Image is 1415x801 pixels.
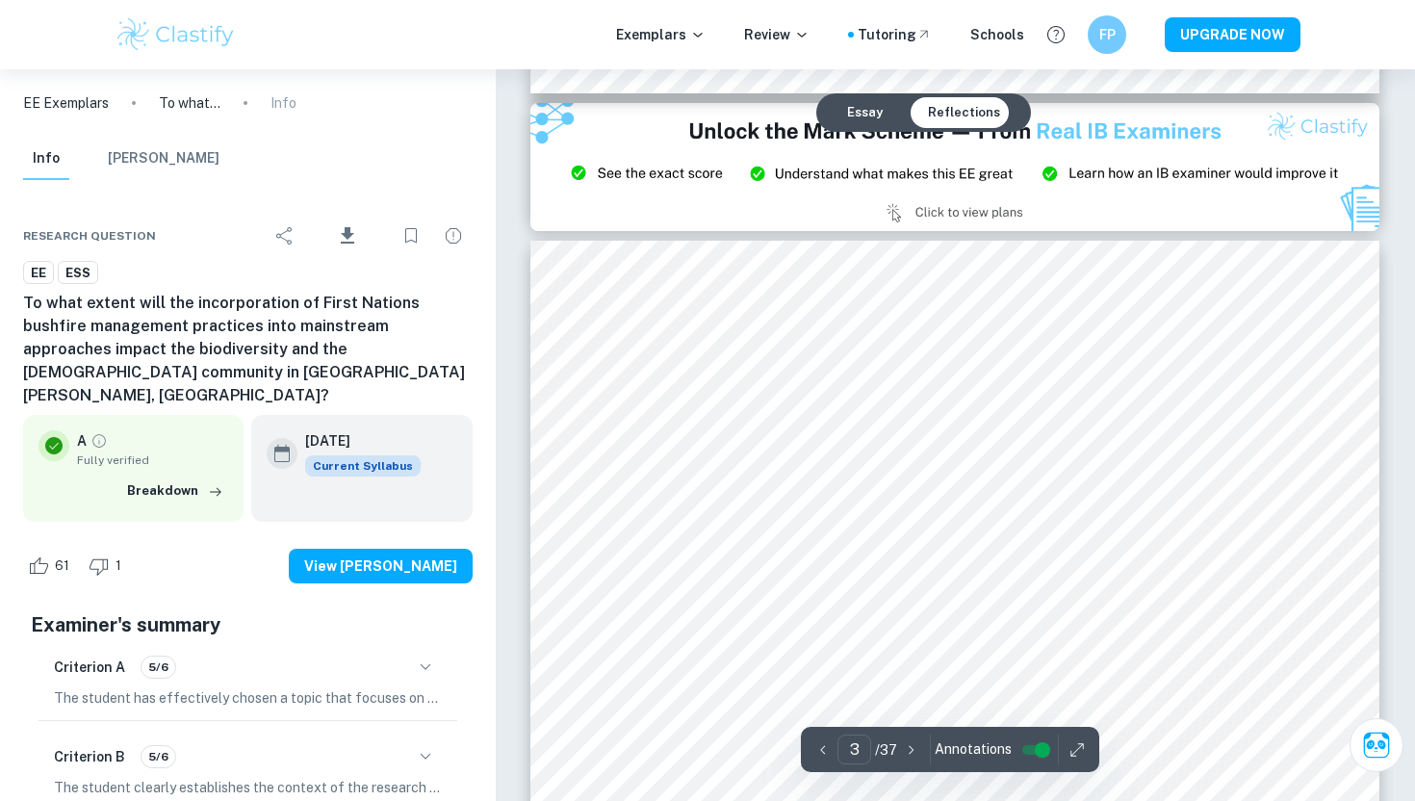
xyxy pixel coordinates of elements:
img: Ad [530,103,1379,230]
button: FP [1088,15,1126,54]
span: 5/6 [141,659,175,676]
div: This exemplar is based on the current syllabus. Feel free to refer to it for inspiration/ideas wh... [305,455,421,477]
span: 1 [105,556,132,576]
p: Info [270,92,296,114]
span: Annotations [935,739,1012,760]
h6: [DATE] [305,430,405,452]
span: Current Syllabus [305,455,421,477]
a: Grade fully verified [90,432,108,450]
button: Essay [832,97,898,128]
h6: Criterion B [54,746,125,767]
a: EE [23,261,54,285]
button: Info [23,138,69,180]
p: Exemplars [616,24,706,45]
img: Clastify logo [115,15,237,54]
button: [PERSON_NAME] [108,138,219,180]
p: The student has effectively chosen a topic that focuses on the interaction between human societie... [54,687,442,709]
div: Download [308,211,388,261]
div: Share [266,217,304,255]
button: Help and Feedback [1040,18,1072,51]
button: Breakdown [122,477,228,505]
h5: Examiner's summary [31,610,465,639]
a: EE Exemplars [23,92,109,114]
a: Schools [970,24,1024,45]
div: Bookmark [392,217,430,255]
a: ESS [58,261,98,285]
span: ESS [59,264,97,283]
h6: FP [1096,24,1119,45]
p: The student clearly establishes the context of the research question within the area of environme... [54,777,442,798]
div: Dislike [84,551,132,581]
span: Research question [23,227,156,245]
span: EE [24,264,53,283]
p: To what extent will the incorporation of First Nations bushfire management practices into mainstr... [159,92,220,114]
h6: Criterion A [54,657,125,678]
p: / 37 [875,739,897,761]
div: Like [23,551,80,581]
p: Review [744,24,810,45]
button: UPGRADE NOW [1165,17,1300,52]
button: Reflections [913,97,1016,128]
a: Tutoring [858,24,932,45]
span: 61 [44,556,80,576]
span: Fully verified [77,452,228,469]
button: View [PERSON_NAME] [289,549,473,583]
h6: To what extent will the incorporation of First Nations bushfire management practices into mainstr... [23,292,473,407]
span: 5/6 [141,748,175,765]
button: Ask Clai [1350,718,1403,772]
div: Report issue [434,217,473,255]
p: A [77,430,87,452]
